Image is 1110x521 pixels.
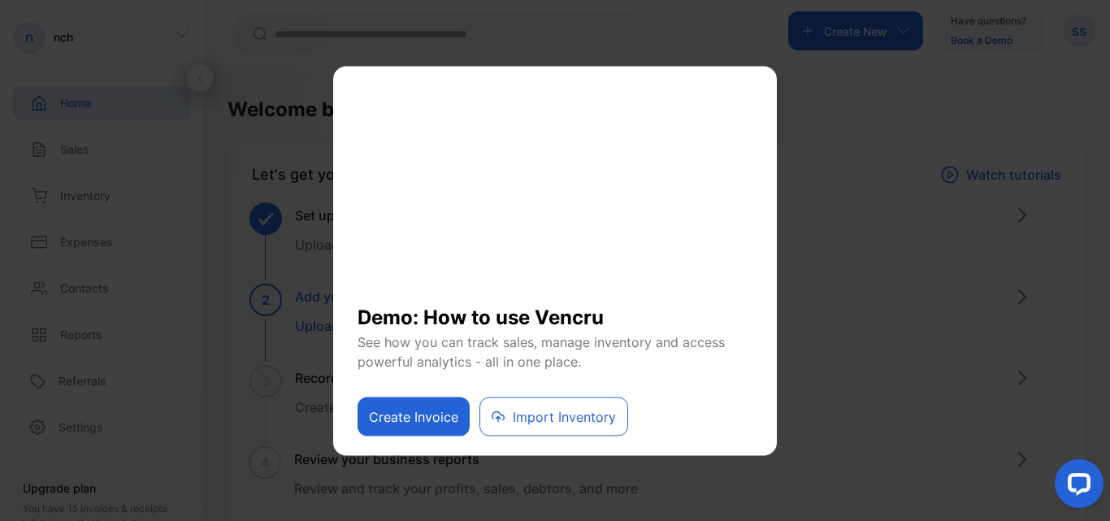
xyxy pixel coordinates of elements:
[358,397,470,436] button: Create Invoice
[1042,453,1110,521] iframe: LiveChat chat widget
[479,397,628,436] button: Import Inventory
[358,86,752,289] iframe: YouTube video player
[358,332,752,371] p: See how you can track sales, manage inventory and access powerful analytics - all in one place.
[358,289,752,332] h1: Demo: How to use Vencru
